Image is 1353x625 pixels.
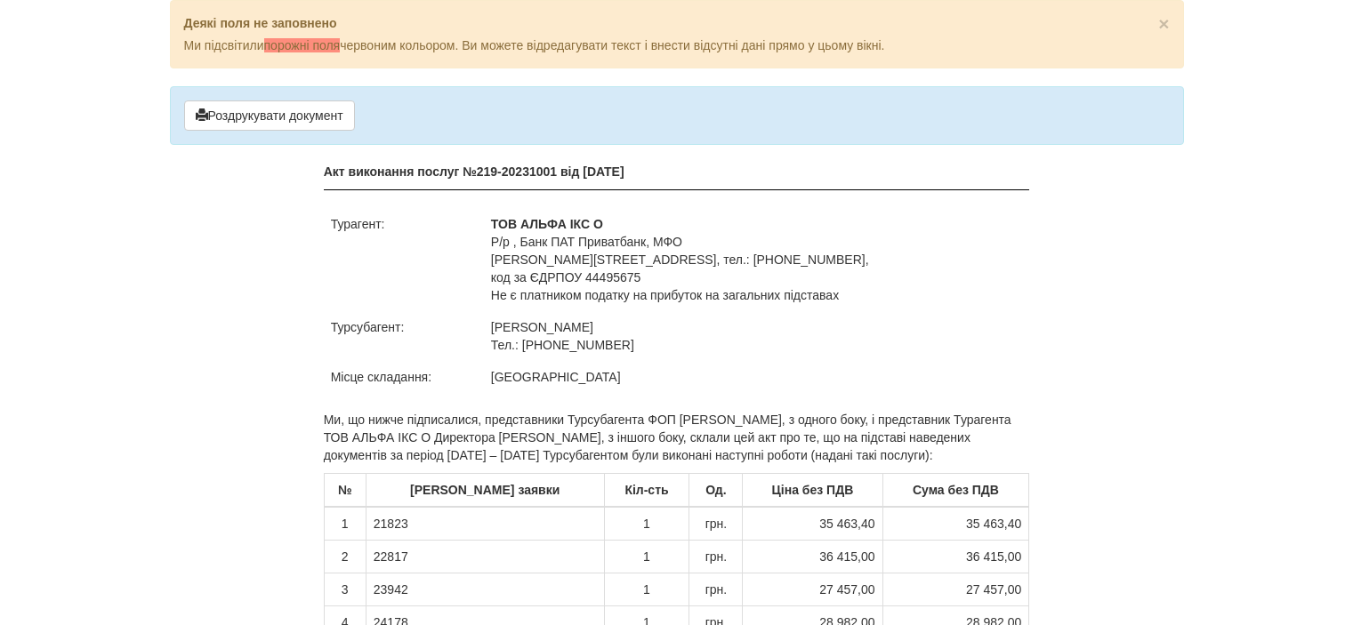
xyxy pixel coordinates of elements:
[324,311,484,361] td: Турсубагент:
[743,507,882,541] td: 35 463,40
[366,573,604,606] td: 23942
[689,507,743,541] td: грн.
[484,208,1030,311] td: P/p , Банк ПАТ Приватбанк, МФО [PERSON_NAME][STREET_ADDRESS], тел.: [PHONE_NUMBER], код за ЄДРПОУ...
[882,474,1029,508] th: Сума без ПДВ
[743,474,882,508] th: Ціна без ПДВ
[264,38,341,52] span: порожні поля
[604,474,689,508] th: Кіл-сть
[184,36,1170,54] p: Ми підсвітили червоним кольором. Ви можете відредагувати текст і внести відсутні дані прямо у цьо...
[604,507,689,541] td: 1
[491,217,603,231] b: ТОВ АЛЬФА ІКС О
[366,541,604,573] td: 22817
[882,541,1029,573] td: 36 415,00
[324,541,366,573] td: 2
[604,541,689,573] td: 1
[484,311,1030,361] td: [PERSON_NAME] Тел.: [PHONE_NUMBER]
[366,474,604,508] th: [PERSON_NAME] заявки
[1158,13,1169,34] span: ×
[604,573,689,606] td: 1
[366,507,604,541] td: 21823
[324,411,1030,464] p: Ми, що нижче підписалися, представники Турсубагента ФОП [PERSON_NAME], з одного боку, і представн...
[324,474,366,508] th: №
[324,163,1030,180] p: Акт виконання послуг №219-20231001 від [DATE]
[689,541,743,573] td: грн.
[743,541,882,573] td: 36 415,00
[184,14,1170,32] p: Деякі поля не заповнено
[324,361,484,393] td: Місце складання:
[484,361,1030,393] td: [GEOGRAPHIC_DATA]
[184,100,355,131] button: Роздрукувати документ
[882,573,1029,606] td: 27 457,00
[324,573,366,606] td: 3
[882,507,1029,541] td: 35 463,40
[1158,14,1169,33] button: Close
[689,573,743,606] td: грн.
[743,573,882,606] td: 27 457,00
[324,507,366,541] td: 1
[689,474,743,508] th: Од.
[324,208,484,311] td: Турагент:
